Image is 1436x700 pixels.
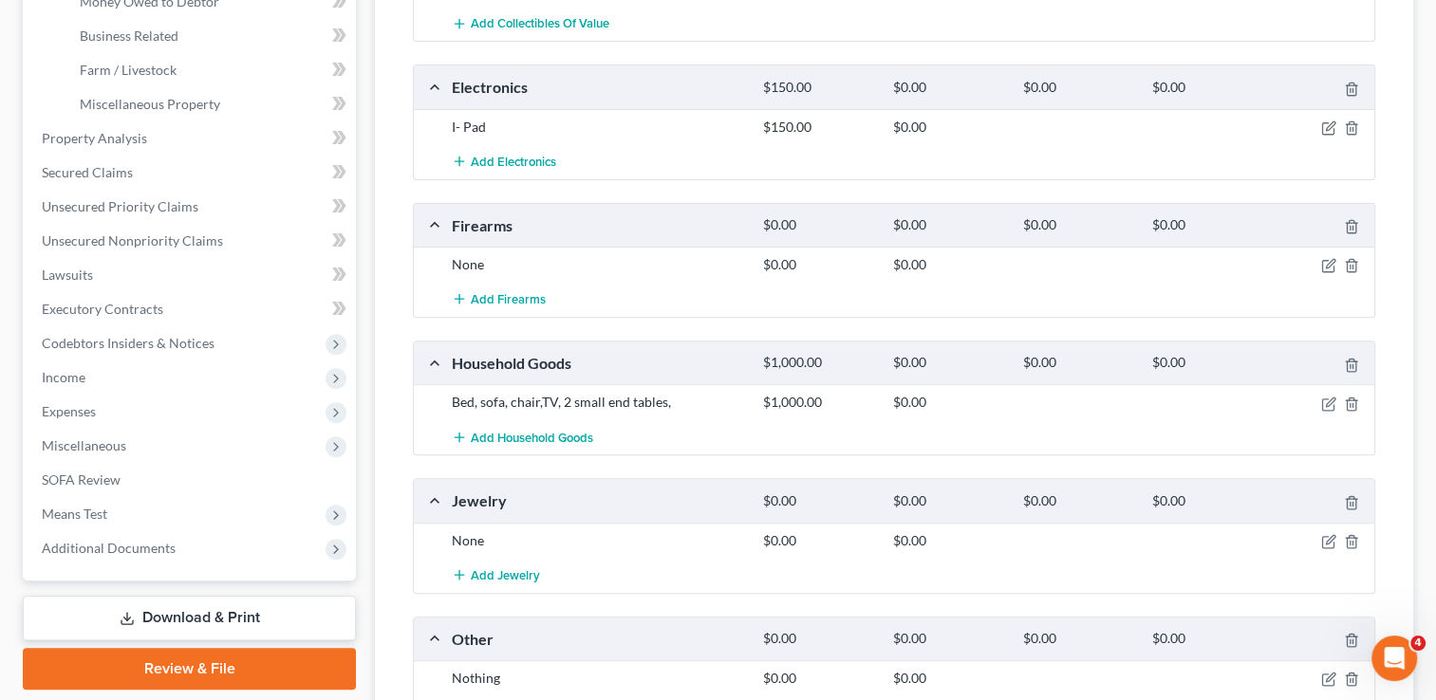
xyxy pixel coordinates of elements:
div: $0.00 [1143,492,1273,510]
div: Firearms [442,215,754,235]
span: Codebtors Insiders & Notices [42,335,214,351]
div: $1,000.00 [754,393,884,412]
div: $0.00 [754,492,884,510]
button: Add Jewelry [452,558,540,593]
div: $0.00 [884,79,1014,97]
button: Add Collectibles Of Value [452,6,609,41]
span: Unsecured Priority Claims [42,198,198,214]
div: None [442,531,754,550]
div: $0.00 [1013,354,1143,372]
div: $0.00 [1013,216,1143,234]
a: Executory Contracts [27,292,356,326]
a: Unsecured Priority Claims [27,190,356,224]
span: Miscellaneous Property [80,96,220,112]
div: $150.00 [754,79,884,97]
div: Household Goods [442,353,754,373]
a: Lawsuits [27,258,356,292]
a: Miscellaneous Property [65,87,356,121]
div: Bed, sofa, chair,TV, 2 small end tables, [442,393,754,412]
div: $0.00 [1143,354,1273,372]
div: $0.00 [884,393,1014,412]
div: $0.00 [884,669,1014,688]
div: $0.00 [754,669,884,688]
a: Unsecured Nonpriority Claims [27,224,356,258]
div: $0.00 [884,216,1014,234]
span: Farm / Livestock [80,62,177,78]
div: $0.00 [1143,79,1273,97]
div: $0.00 [884,118,1014,137]
span: Add Jewelry [471,567,540,582]
div: $0.00 [884,255,1014,274]
div: $0.00 [884,531,1014,550]
span: SOFA Review [42,471,121,488]
span: Property Analysis [42,130,147,146]
span: Additional Documents [42,540,176,556]
div: Electronics [442,77,754,97]
span: Miscellaneous [42,437,126,453]
div: $0.00 [884,354,1014,372]
span: Unsecured Nonpriority Claims [42,232,223,249]
span: Expenses [42,403,96,419]
div: $0.00 [1143,630,1273,648]
div: I- Pad [442,118,754,137]
div: $0.00 [884,630,1014,648]
div: $0.00 [1143,216,1273,234]
button: Add Electronics [452,144,556,179]
a: Business Related [65,19,356,53]
a: Secured Claims [27,156,356,190]
div: $0.00 [754,630,884,648]
div: $0.00 [754,216,884,234]
div: $0.00 [754,531,884,550]
span: 4 [1410,636,1426,651]
a: Farm / Livestock [65,53,356,87]
a: Review & File [23,648,356,690]
a: Property Analysis [27,121,356,156]
div: $0.00 [754,255,884,274]
div: Other [442,629,754,649]
div: $0.00 [884,492,1014,510]
div: None [442,255,754,274]
div: Nothing [442,669,754,688]
div: $0.00 [1013,79,1143,97]
div: $150.00 [754,118,884,137]
span: Add Household Goods [471,430,593,445]
div: $0.00 [1013,630,1143,648]
button: Add Household Goods [452,419,593,454]
span: Add Firearms [471,292,546,307]
iframe: Intercom live chat [1371,636,1417,681]
span: Means Test [42,506,107,522]
span: Add Collectibles Of Value [471,16,609,31]
span: Lawsuits [42,267,93,283]
span: Secured Claims [42,164,133,180]
div: $0.00 [1013,492,1143,510]
div: $1,000.00 [754,354,884,372]
a: Download & Print [23,596,356,640]
div: Jewelry [442,490,754,510]
span: Business Related [80,28,178,44]
span: Executory Contracts [42,301,163,317]
span: Income [42,369,85,385]
a: SOFA Review [27,463,356,497]
button: Add Firearms [452,282,546,317]
span: Add Electronics [471,154,556,169]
